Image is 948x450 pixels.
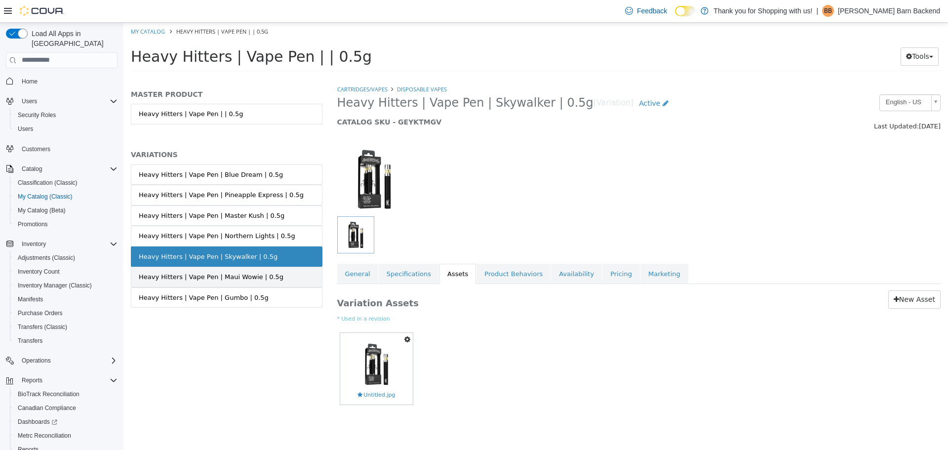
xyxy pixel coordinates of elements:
button: Reports [2,373,121,387]
button: Manifests [10,292,121,306]
span: Purchase Orders [14,307,118,319]
span: My Catalog (Beta) [14,205,118,216]
span: My Catalog (Classic) [18,193,73,201]
a: BioTrack Reconciliation [14,388,83,400]
span: Catalog [18,163,118,175]
span: BioTrack Reconciliation [18,390,79,398]
span: Operations [22,357,51,365]
a: Manifests [14,293,47,305]
a: General [214,241,255,262]
a: Pricing [479,241,516,262]
span: Operations [18,355,118,367]
span: Metrc Reconciliation [18,432,71,440]
span: Users [22,97,37,105]
a: Marketing [517,241,565,262]
span: Customers [22,145,50,153]
a: Feedback [621,1,671,21]
button: Metrc Reconciliation [10,429,121,443]
h5: VARIATIONS [7,127,199,136]
button: Users [18,95,41,107]
span: Purchase Orders [18,309,63,317]
span: Canadian Compliance [18,404,76,412]
span: Manifests [14,293,118,305]
a: Classification (Classic) [14,177,81,189]
span: Classification (Classic) [14,177,118,189]
span: Active [515,77,537,84]
a: Disposable Vapes [274,63,323,70]
a: Availability [428,241,478,262]
span: Promotions [18,220,48,228]
button: Operations [18,355,55,367]
span: Dashboards [18,418,57,426]
span: Adjustments (Classic) [14,252,118,264]
span: Transfers [18,337,42,345]
span: Inventory Count [14,266,118,278]
span: [DATE] [795,100,817,107]
h3: Variation Assets [214,268,564,286]
a: Inventory Count [14,266,64,278]
span: Transfers [14,335,118,347]
button: Inventory Count [10,265,121,279]
a: Cartridges/Vapes [214,63,264,70]
a: Purchase Orders [14,307,67,319]
span: Heavy Hitters | Vape Pen | | 0.5g [53,5,145,12]
div: Heavy Hitters | Vape Pen | Gumbo | 0.5g [15,270,145,280]
span: Classification (Classic) [18,179,78,187]
a: Assets [316,241,353,262]
img: Cova [20,6,64,16]
a: Product Behaviors [353,241,427,262]
span: My Catalog (Classic) [14,191,118,203]
span: Reports [22,376,42,384]
button: Inventory Manager (Classic) [10,279,121,292]
span: Heavy Hitters | Vape Pen | Skywalker | 0.5g [214,73,470,88]
img: Untitled.jpg [227,316,279,368]
span: Transfers (Classic) [18,323,67,331]
span: Load All Apps in [GEOGRAPHIC_DATA] [28,29,118,48]
a: Transfers (Classic) [14,321,71,333]
p: Thank you for Shopping with us! [713,5,812,17]
span: Inventory Manager (Classic) [14,280,118,291]
button: Purchase Orders [10,306,121,320]
button: Transfers [10,334,121,348]
span: BB [824,5,832,17]
button: Reports [18,374,46,386]
button: My Catalog (Beta) [10,204,121,217]
span: Inventory [18,238,118,250]
span: Reports [18,374,118,386]
a: My Catalog (Beta) [14,205,70,216]
span: Inventory Count [18,268,60,276]
div: Heavy Hitters | Vape Pen | Pineapple Express | 0.5g [15,167,180,177]
div: Heavy Hitters | Vape Pen | Blue Dream | 0.5g [15,147,159,157]
a: Security Roles [14,109,60,121]
span: Promotions [14,218,118,230]
span: Home [18,75,118,87]
button: Catalog [18,163,46,175]
a: Promotions [14,218,52,230]
a: Transfers [14,335,46,347]
p: | [816,5,818,17]
button: Promotions [10,217,121,231]
button: Catalog [2,162,121,176]
button: Inventory [2,237,121,251]
button: Security Roles [10,108,121,122]
span: Feedback [637,6,667,16]
span: My Catalog (Beta) [18,206,66,214]
button: Home [2,74,121,88]
div: Heavy Hitters | Vape Pen | Skywalker | 0.5g [15,229,154,239]
small: [Variation] [470,77,510,84]
span: Home [22,78,38,85]
div: Budd Barn Backend [822,5,834,17]
button: Tools [777,25,815,43]
span: English - US [756,72,804,87]
span: Security Roles [18,111,56,119]
button: Customers [2,142,121,156]
span: Untitled.jpg [234,368,272,377]
button: Transfers (Classic) [10,320,121,334]
span: Users [14,123,118,135]
span: Canadian Compliance [14,402,118,414]
a: My Catalog (Classic) [14,191,77,203]
span: Users [18,95,118,107]
span: Inventory [22,240,46,248]
button: Canadian Compliance [10,401,121,415]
